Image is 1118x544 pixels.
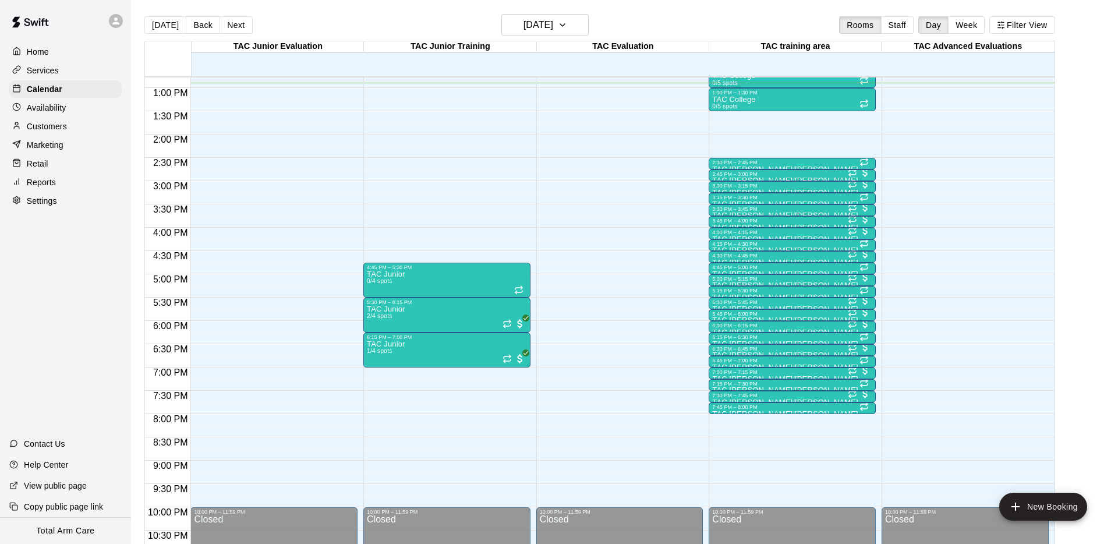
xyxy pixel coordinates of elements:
[859,285,869,295] span: Recurring event
[709,239,876,251] div: 4:15 PM – 4:30 PM: TAC Tom/Mike
[36,525,94,537] p: Total Arm Care
[709,193,876,204] div: 3:15 PM – 3:30 PM: TAC Tom/Mike
[712,334,872,340] div: 6:15 PM – 6:30 PM
[712,80,738,86] span: 0/5 spots filled
[848,203,857,212] span: Recurring event
[9,118,122,135] a: Customers
[712,229,872,235] div: 4:00 PM – 4:15 PM
[848,342,857,352] span: Recurring event
[145,507,190,517] span: 10:00 PM
[367,278,392,284] span: 0/4 spots filled
[501,14,589,36] button: [DATE]
[859,99,869,108] span: Recurring event
[709,368,876,379] div: 7:00 PM – 7:15 PM: TAC Todd/Brad
[712,288,872,294] div: 5:15 PM – 5:30 PM
[989,16,1055,34] button: Filter View
[709,286,876,298] div: 5:15 PM – 5:30 PM: TAC Tom/Mike
[859,379,869,388] span: Recurring event
[709,309,876,321] div: 5:45 PM – 6:00 PM: TAC Todd/Brad
[150,88,191,98] span: 1:00 PM
[9,192,122,210] a: Settings
[150,368,191,377] span: 7:00 PM
[709,181,876,193] div: 3:00 PM – 3:15 PM: TAC Tom/Mike
[9,174,122,191] a: Reports
[150,298,191,308] span: 5:30 PM
[150,251,191,261] span: 4:30 PM
[712,103,738,109] span: 0/5 spots filled
[27,158,48,169] p: Retail
[859,213,871,225] span: All customers have paid
[27,121,67,132] p: Customers
[848,226,857,235] span: Recurring event
[27,195,57,207] p: Settings
[150,111,191,121] span: 1:30 PM
[859,225,871,236] span: All customers have paid
[150,437,191,447] span: 8:30 PM
[712,195,872,200] div: 3:15 PM – 3:30 PM
[150,344,191,354] span: 6:30 PM
[859,248,871,260] span: All customers have paid
[881,16,914,34] button: Staff
[186,16,220,34] button: Back
[150,461,191,471] span: 9:00 PM
[712,323,872,328] div: 6:00 PM – 6:15 PM
[24,501,103,513] p: Copy public page link
[9,80,122,98] div: Calendar
[367,334,527,340] div: 6:15 PM – 7:00 PM
[712,218,872,224] div: 3:45 PM – 4:00 PM
[150,135,191,144] span: 2:00 PM
[27,102,66,114] p: Availability
[364,41,536,52] div: TAC Junior Training
[712,241,872,247] div: 4:15 PM – 4:30 PM
[709,216,876,228] div: 3:45 PM – 4:00 PM: TAC Tom/Mike
[712,183,872,189] div: 3:00 PM – 3:15 PM
[709,379,876,391] div: 7:15 PM – 7:30 PM: TAC Todd/Brad
[192,41,364,52] div: TAC Junior Evaluation
[712,404,872,410] div: 7:45 PM – 8:00 PM
[709,333,876,344] div: 6:15 PM – 6:30 PM: TAC Todd/Brad
[709,402,876,414] div: 7:45 PM – 8:00 PM: TAC Todd/Brad
[999,493,1087,521] button: add
[24,480,87,492] p: View public page
[712,358,872,363] div: 6:45 PM – 7:00 PM
[9,136,122,154] a: Marketing
[712,509,872,515] div: 10:00 PM – 11:59 PM
[9,99,122,116] a: Availability
[194,509,354,515] div: 10:00 PM – 11:59 PM
[848,179,857,189] span: Recurring event
[848,249,857,259] span: Recurring event
[859,365,871,376] span: All customers have paid
[150,228,191,238] span: 4:00 PM
[523,17,553,33] h6: [DATE]
[859,239,869,248] span: Recurring event
[363,298,530,333] div: 5:30 PM – 6:15 PM: TAC Junior
[150,274,191,284] span: 5:00 PM
[150,181,191,191] span: 3:00 PM
[150,158,191,168] span: 2:30 PM
[709,158,876,169] div: 2:30 PM – 2:45 PM: TAC Tom/Mike
[848,319,857,328] span: Recurring event
[709,391,876,402] div: 7:30 PM – 7:45 PM: TAC Todd/Brad
[9,62,122,79] a: Services
[27,65,59,76] p: Services
[537,41,709,52] div: TAC Evaluation
[145,531,190,541] span: 10:30 PM
[709,274,876,286] div: 5:00 PM – 5:15 PM: TAC Tom/Mike
[712,346,872,352] div: 6:30 PM – 6:45 PM
[709,169,876,181] div: 2:45 PM – 3:00 PM: TAC Tom/Mike
[859,271,871,283] span: All customers have paid
[367,264,527,270] div: 4:45 PM – 5:30 PM
[859,295,871,306] span: All customers have paid
[709,263,876,274] div: 4:45 PM – 5:00 PM: TAC Tom/Mike
[709,344,876,356] div: 6:30 PM – 6:45 PM: TAC Todd/Brad
[9,155,122,172] a: Retail
[885,509,1045,515] div: 10:00 PM – 11:59 PM
[859,202,871,213] span: All customers have paid
[27,83,62,95] p: Calendar
[27,139,63,151] p: Marketing
[859,318,871,330] span: All customers have paid
[503,354,512,363] span: Recurring event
